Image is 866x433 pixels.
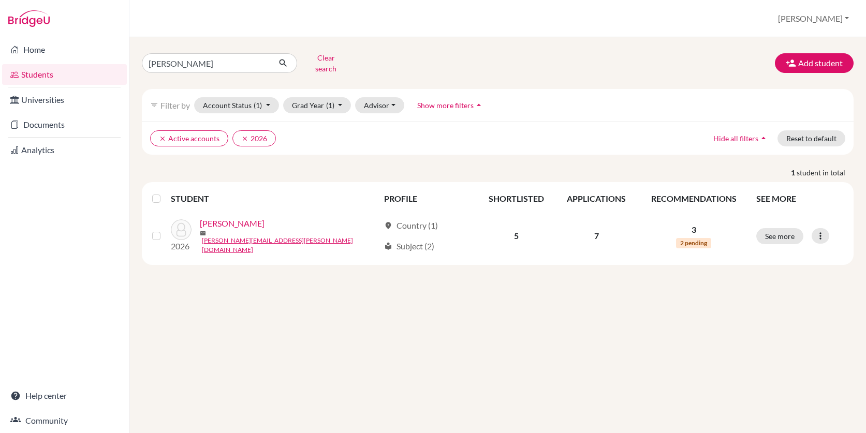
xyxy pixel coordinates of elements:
[384,240,434,252] div: Subject (2)
[283,97,351,113] button: Grad Year(1)
[408,97,493,113] button: Show more filtersarrow_drop_up
[773,9,854,28] button: [PERSON_NAME]
[171,186,378,211] th: STUDENT
[200,217,265,230] a: [PERSON_NAME]
[200,230,206,236] span: mail
[676,238,711,248] span: 2 pending
[2,140,127,160] a: Analytics
[232,130,276,146] button: clear2026
[791,167,797,178] strong: 1
[775,53,854,73] button: Add student
[756,228,803,244] button: See more
[2,385,127,406] a: Help center
[555,211,638,261] td: 7
[797,167,854,178] span: student in total
[2,114,127,135] a: Documents
[704,130,777,146] button: Hide all filtersarrow_drop_up
[2,64,127,85] a: Students
[297,50,355,77] button: Clear search
[150,130,228,146] button: clearActive accounts
[644,223,744,236] p: 3
[758,133,769,143] i: arrow_drop_up
[326,101,334,110] span: (1)
[477,211,555,261] td: 5
[477,186,555,211] th: SHORTLISTED
[254,101,262,110] span: (1)
[171,219,192,240] img: Dean, Aaron
[378,186,477,211] th: PROFILE
[777,130,845,146] button: Reset to default
[2,39,127,60] a: Home
[160,100,190,110] span: Filter by
[474,100,484,110] i: arrow_drop_up
[241,135,248,142] i: clear
[713,134,758,143] span: Hide all filters
[142,53,270,73] input: Find student by name...
[355,97,404,113] button: Advisor
[638,186,750,211] th: RECOMMENDATIONS
[171,240,192,252] p: 2026
[159,135,166,142] i: clear
[2,410,127,431] a: Community
[417,101,474,110] span: Show more filters
[150,101,158,109] i: filter_list
[555,186,638,211] th: APPLICATIONS
[384,219,438,232] div: Country (1)
[194,97,279,113] button: Account Status(1)
[2,89,127,110] a: Universities
[8,10,50,27] img: Bridge-U
[750,186,849,211] th: SEE MORE
[202,236,379,255] a: [PERSON_NAME][EMAIL_ADDRESS][PERSON_NAME][DOMAIN_NAME]
[384,221,392,230] span: location_on
[384,242,392,250] span: local_library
